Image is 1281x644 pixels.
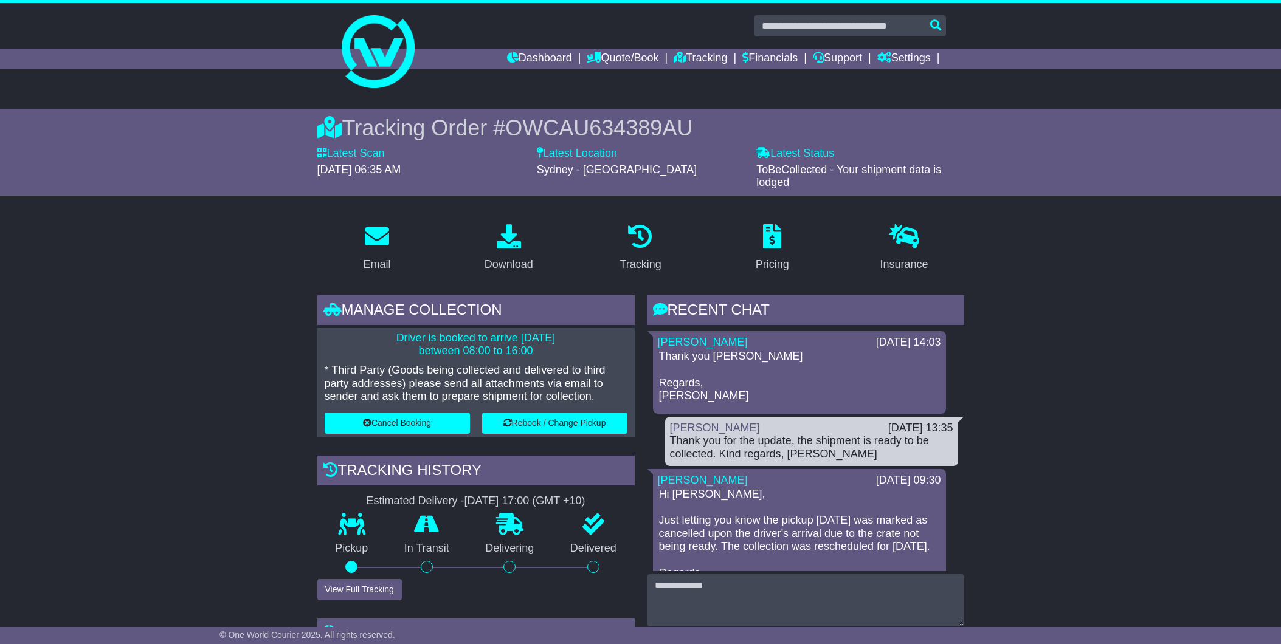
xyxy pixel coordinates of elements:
a: Quote/Book [587,49,658,69]
p: Hi [PERSON_NAME], Just letting you know the pickup [DATE] was marked as cancelled upon the driver... [659,488,940,593]
div: Insurance [880,256,928,273]
a: [PERSON_NAME] [670,422,760,434]
a: Tracking [674,49,727,69]
a: Financials [742,49,798,69]
a: Dashboard [507,49,572,69]
label: Latest Location [537,147,617,160]
a: Tracking [612,220,669,277]
a: Support [813,49,862,69]
a: Email [355,220,398,277]
div: Tracking history [317,456,635,488]
div: Manage collection [317,295,635,328]
a: Download [477,220,541,277]
p: * Third Party (Goods being collected and delivered to third party addresses) please send all atta... [325,364,627,403]
div: [DATE] 09:30 [876,474,941,487]
p: Delivering [468,542,553,555]
div: RECENT CHAT [647,295,964,328]
span: OWCAU634389AU [505,115,692,140]
div: Email [363,256,390,273]
button: View Full Tracking [317,579,402,600]
span: ToBeCollected - Your shipment data is lodged [756,163,941,189]
button: Rebook / Change Pickup [482,413,627,434]
p: Thank you [PERSON_NAME] Regards, [PERSON_NAME] [659,350,940,402]
div: Estimated Delivery - [317,495,635,508]
div: Tracking Order # [317,115,964,141]
div: [DATE] 14:03 [876,336,941,349]
a: Pricing [748,220,797,277]
a: Settings [877,49,931,69]
p: In Transit [386,542,468,555]
label: Latest Status [756,147,834,160]
a: [PERSON_NAME] [658,336,748,348]
label: Latest Scan [317,147,385,160]
p: Driver is booked to arrive [DATE] between 08:00 to 16:00 [325,332,627,358]
span: Sydney - [GEOGRAPHIC_DATA] [537,163,697,176]
div: Tracking [620,256,661,273]
p: Pickup [317,542,387,555]
button: Cancel Booking [325,413,470,434]
span: © One World Courier 2025. All rights reserved. [219,630,395,640]
p: Delivered [552,542,635,555]
div: Download [485,256,533,273]
a: Insurance [872,220,936,277]
div: Pricing [756,256,789,273]
div: Thank you for the update, the shipment is ready to be collected. Kind regards, [PERSON_NAME] [670,434,953,461]
div: [DATE] 13:35 [888,422,953,435]
a: [PERSON_NAME] [658,474,748,486]
div: [DATE] 17:00 (GMT +10) [464,495,585,508]
span: [DATE] 06:35 AM [317,163,401,176]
